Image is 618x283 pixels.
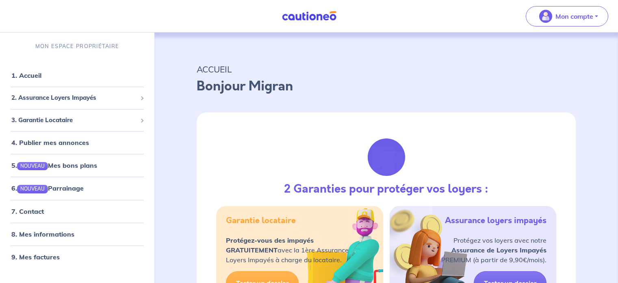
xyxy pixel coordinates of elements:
[226,236,314,254] strong: Protégez-vous des impayés GRATUITEMENT
[3,157,151,173] div: 5.NOUVEAUMes bons plans
[451,246,546,254] strong: Assurance de Loyers Impayés
[526,6,608,26] button: illu_account_valid_menu.svgMon compte
[3,90,151,106] div: 2. Assurance Loyers Impayés
[11,207,44,215] a: 7. Contact
[3,226,151,242] div: 8. Mes informations
[364,135,408,179] img: justif-loupe
[226,216,296,226] h5: Garantie locataire
[3,203,151,219] div: 7. Contact
[3,249,151,265] div: 9. Mes factures
[11,161,97,169] a: 5.NOUVEAUMes bons plans
[3,134,151,151] div: 4. Publier mes annonces
[11,93,137,103] span: 2. Assurance Loyers Impayés
[11,230,74,238] a: 8. Mes informations
[11,71,41,79] a: 1. Accueil
[445,216,546,226] h5: Assurance loyers impayés
[284,182,488,196] h3: 2 Garanties pour protéger vos loyers :
[197,77,576,96] p: Bonjour Migran
[539,10,552,23] img: illu_account_valid_menu.svg
[3,67,151,83] div: 1. Accueil
[197,62,576,77] p: ACCUEIL
[11,116,137,125] span: 3. Garantie Locataire
[35,42,119,50] p: MON ESPACE PROPRIÉTAIRE
[11,253,60,261] a: 9. Mes factures
[279,11,340,21] img: Cautioneo
[555,11,593,21] p: Mon compte
[11,184,84,192] a: 6.NOUVEAUParrainage
[3,112,151,128] div: 3. Garantie Locataire
[226,235,349,265] p: avec la 1ère Assurance Loyers Impayés à charge du locataire.
[441,235,546,265] p: Protégez vos loyers avec notre PREMIUM (à partir de 9,90€/mois).
[3,180,151,196] div: 6.NOUVEAUParrainage
[11,138,89,147] a: 4. Publier mes annonces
